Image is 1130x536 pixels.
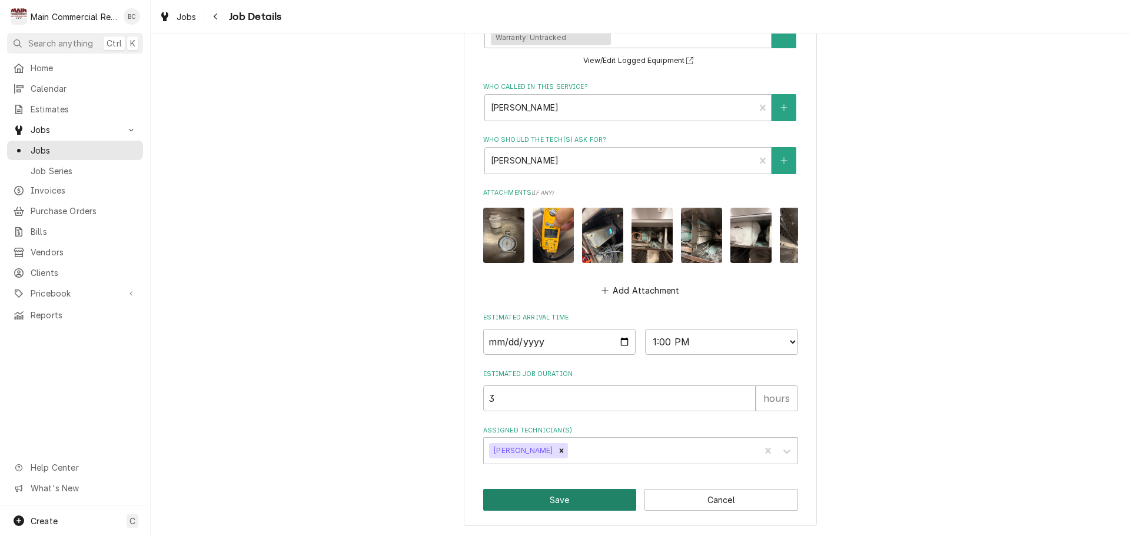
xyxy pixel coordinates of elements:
[177,11,197,23] span: Jobs
[7,242,143,262] a: Vendors
[581,54,699,68] button: View/Edit Logged Equipment
[130,37,135,49] span: K
[7,305,143,325] a: Reports
[756,385,798,411] div: hours
[31,482,136,494] span: What's New
[730,208,772,262] img: Bolm8dIQG6KyNYWnnxWy
[483,489,798,511] div: Button Group Row
[483,208,524,262] img: iHgbI9vJQ42nhqMYqE3g
[483,489,637,511] button: Save
[483,426,798,464] div: Assigned Technician(s)
[483,135,798,174] div: Who should the tech(s) ask for?
[28,37,93,49] span: Search anything
[154,7,201,26] a: Jobs
[483,489,798,511] div: Button Group
[31,246,137,258] span: Vendors
[124,8,140,25] div: BC
[7,141,143,160] a: Jobs
[632,208,673,262] img: jJ5iXtRNTxCUZn4qCvEk
[644,489,798,511] button: Cancel
[780,157,787,165] svg: Create New Contact
[107,37,122,49] span: Ctrl
[483,313,798,355] div: Estimated Arrival Time
[483,188,798,198] label: Attachments
[207,7,225,26] button: Navigate back
[7,478,143,498] a: Go to What's New
[7,458,143,477] a: Go to Help Center
[483,313,798,322] label: Estimated Arrival Time
[7,284,143,303] a: Go to Pricebook
[31,225,137,238] span: Bills
[483,82,798,92] label: Who called in this service?
[7,79,143,98] a: Calendar
[124,8,140,25] div: Bookkeeper Main Commercial's Avatar
[31,267,137,279] span: Clients
[31,309,137,321] span: Reports
[483,369,798,379] label: Estimated Job Duration
[31,165,137,177] span: Job Series
[31,82,137,95] span: Calendar
[11,8,27,25] div: M
[645,329,798,355] select: Time Select
[582,208,623,262] img: bbmYqs2QhOjrEV6Ksjwu
[31,144,137,157] span: Jobs
[7,33,143,54] button: Search anythingCtrlK
[483,426,798,435] label: Assigned Technician(s)
[7,201,143,221] a: Purchase Orders
[31,516,58,526] span: Create
[7,58,143,78] a: Home
[7,99,143,119] a: Estimates
[31,124,119,136] span: Jobs
[780,208,821,262] img: Fl7Ukb4qSQ2hcqQozkYl
[780,104,787,112] svg: Create New Contact
[772,147,796,174] button: Create New Contact
[483,82,798,121] div: Who called in this service?
[7,120,143,139] a: Go to Jobs
[483,369,798,411] div: Estimated Job Duration
[7,222,143,241] a: Bills
[31,461,136,474] span: Help Center
[129,515,135,527] span: C
[533,208,574,262] img: uGTzeRkScqy4VgFwOkXf
[31,287,119,299] span: Pricebook
[31,184,137,197] span: Invoices
[7,181,143,200] a: Invoices
[31,11,117,23] div: Main Commercial Refrigeration Service
[483,329,636,355] input: Date
[31,205,137,217] span: Purchase Orders
[681,208,722,262] img: HDyiS1zRtS98OoVEDagP
[531,189,554,196] span: ( if any )
[11,8,27,25] div: Main Commercial Refrigeration Service's Avatar
[31,62,137,74] span: Home
[31,103,137,115] span: Estimates
[7,161,143,181] a: Job Series
[483,188,798,298] div: Attachments
[555,443,568,458] div: Remove Mike Marchese
[599,282,682,298] button: Add Attachment
[772,94,796,121] button: Create New Contact
[489,443,555,458] div: [PERSON_NAME]
[483,135,798,145] label: Who should the tech(s) ask for?
[7,263,143,282] a: Clients
[225,9,282,25] span: Job Details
